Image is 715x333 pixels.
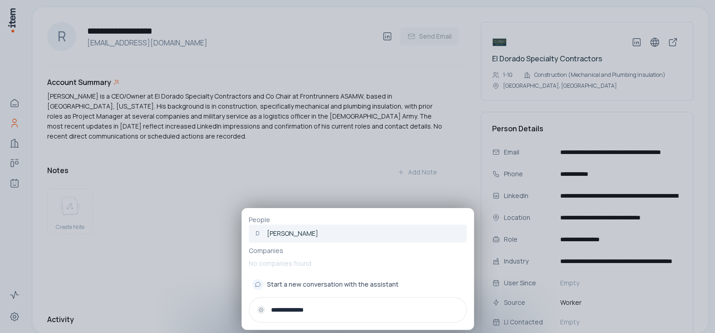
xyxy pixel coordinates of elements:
p: No companies found [249,255,467,272]
span: Start a new conversation with the assistant [267,280,399,289]
p: [PERSON_NAME] [267,229,318,238]
div: D [252,228,263,239]
a: D[PERSON_NAME] [249,224,467,243]
p: People [249,215,467,224]
div: PeopleD[PERSON_NAME]CompaniesNo companies foundStart a new conversation with the assistant [242,208,474,330]
button: Start a new conversation with the assistant [249,275,467,293]
p: Companies [249,246,467,255]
